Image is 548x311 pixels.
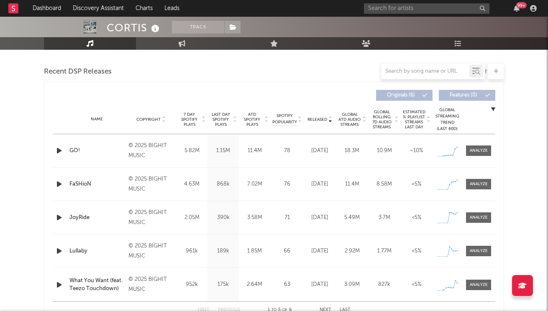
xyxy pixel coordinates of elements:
[272,280,302,289] div: 63
[364,3,489,14] input: Search for artists
[178,247,205,255] div: 961k
[306,214,334,222] div: [DATE]
[241,247,268,255] div: 1.85M
[402,110,425,130] span: Estimated % Playlist Streams Last Day
[128,174,174,194] div: © 2025 BIGHIT MUSIC
[178,214,205,222] div: 2.05M
[370,280,398,289] div: 827k
[172,21,224,33] button: Track
[306,147,334,155] div: [DATE]
[178,280,205,289] div: 952k
[338,214,366,222] div: 5.49M
[306,180,334,189] div: [DATE]
[241,112,263,127] span: ATD Spotify Plays
[376,90,433,101] button: Originals(6)
[210,214,237,222] div: 390k
[272,147,302,155] div: 78
[69,247,124,255] a: Lullaby
[435,107,460,132] div: Global Streaming Trend (Last 60D)
[338,112,361,127] span: Global ATD Audio Streams
[439,90,495,101] button: Features(0)
[107,21,161,35] div: CORTIS
[69,214,124,222] a: JoyRide
[402,180,430,189] div: <5%
[338,247,366,255] div: 2.92M
[370,214,398,222] div: 3.7M
[210,180,237,189] div: 868k
[370,110,393,130] span: Global Rolling 7D Audio Streams
[241,280,268,289] div: 2.64M
[210,147,237,155] div: 1.15M
[272,180,302,189] div: 76
[69,116,124,122] div: Name
[272,214,302,222] div: 71
[272,247,302,255] div: 66
[69,147,124,155] a: GO!
[370,180,398,189] div: 8.58M
[402,247,430,255] div: <5%
[370,247,398,255] div: 1.77M
[178,112,200,127] span: 7 Day Spotify Plays
[370,147,398,155] div: 10.9M
[128,141,174,161] div: © 2025 BIGHIT MUSIC
[307,117,327,122] span: Released
[402,147,430,155] div: ~ 10 %
[444,93,483,98] span: Features ( 0 )
[306,247,334,255] div: [DATE]
[382,93,420,98] span: Originals ( 6 )
[136,117,161,122] span: Copyright
[381,68,469,75] input: Search by song name or URL
[338,147,366,155] div: 18.3M
[128,208,174,228] div: © 2025 BIGHIT MUSIC
[210,247,237,255] div: 189k
[514,5,520,12] button: 99+
[210,280,237,289] div: 175k
[338,180,366,189] div: 11.4M
[178,147,205,155] div: 5.82M
[516,2,527,8] div: 99 +
[69,180,124,189] a: FaSHioN
[306,280,334,289] div: [DATE]
[178,180,205,189] div: 4.63M
[338,280,366,289] div: 3.09M
[241,147,268,155] div: 11.4M
[241,214,268,222] div: 3.58M
[210,112,232,127] span: Last Day Spotify Plays
[128,241,174,261] div: © 2025 BIGHIT MUSIC
[272,113,297,125] span: Spotify Popularity
[241,180,268,189] div: 7.02M
[402,214,430,222] div: <5%
[69,277,124,293] a: What You Want (feat. Teezo Touchdown)
[128,275,174,295] div: © 2025 BIGHIT MUSIC
[402,280,430,289] div: <5%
